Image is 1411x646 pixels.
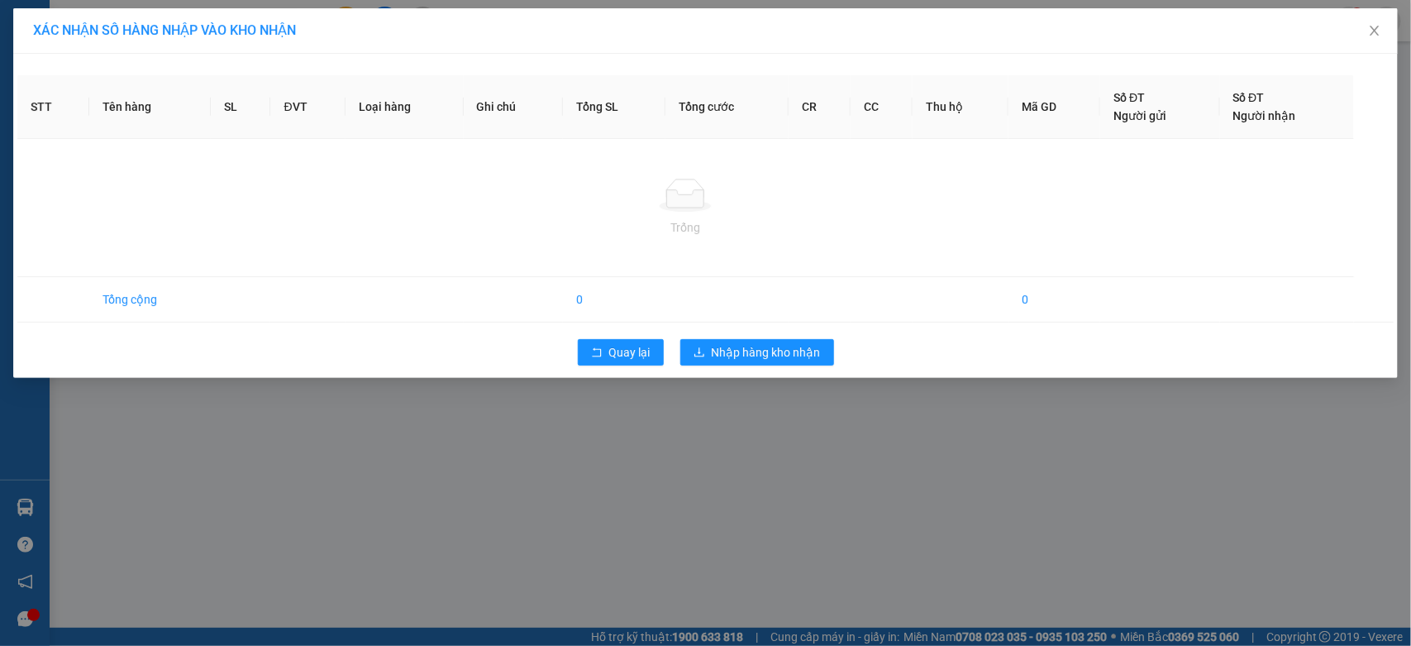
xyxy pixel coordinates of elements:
span: Người nhận [1233,109,1296,122]
span: Số ĐT [1113,91,1145,104]
button: rollbackQuay lại [578,339,664,366]
span: Số ĐT [1233,91,1265,104]
td: 0 [563,277,666,323]
td: Tổng cộng [89,277,211,323]
th: Ghi chú [464,75,563,139]
th: Tên hàng [89,75,211,139]
th: Tổng cước [665,75,789,139]
th: ĐVT [270,75,345,139]
th: SL [211,75,270,139]
div: Trống [31,218,1341,237]
span: close [1368,24,1381,37]
button: Close [1351,8,1398,55]
button: downloadNhập hàng kho nhận [680,339,834,366]
span: rollback [591,347,603,360]
span: Quay lại [609,343,651,361]
span: Người gửi [1113,109,1166,122]
span: Nhập hàng kho nhận [712,343,821,361]
th: CR [789,75,851,139]
span: XÁC NHẬN SỐ HÀNG NHẬP VÀO KHO NHẬN [33,22,296,38]
th: Thu hộ [913,75,1008,139]
td: 0 [1008,277,1100,323]
th: STT [17,75,89,139]
th: CC [851,75,913,139]
th: Loại hàng [346,75,464,139]
th: Tổng SL [563,75,666,139]
th: Mã GD [1008,75,1100,139]
span: download [694,347,705,360]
